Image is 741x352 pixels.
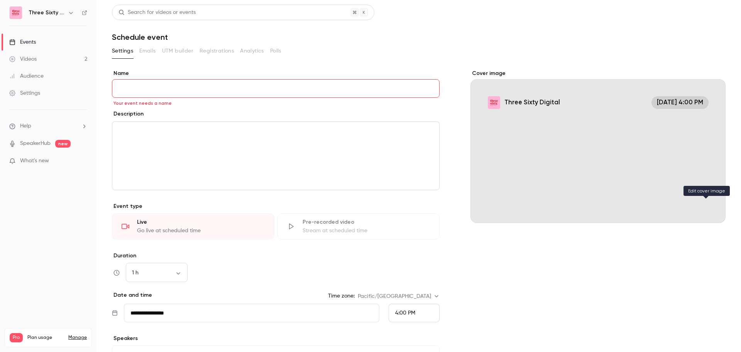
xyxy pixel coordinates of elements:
iframe: Noticeable Trigger [78,158,87,165]
p: Speakers [112,335,440,342]
span: Registrations [200,47,234,55]
div: Settings [9,89,40,97]
span: Emails [139,47,156,55]
span: Your event needs a name [113,100,172,106]
span: new [55,140,71,148]
span: Pro [10,333,23,342]
p: Date and time [112,291,152,299]
div: editor [112,122,439,190]
span: Help [20,122,31,130]
div: Stream at scheduled time [303,227,430,235]
div: From [389,304,440,322]
h1: Schedule event [112,32,726,42]
span: What's new [20,157,49,165]
p: Event type [112,202,440,210]
label: Duration [112,252,440,260]
label: Description [112,110,144,118]
span: UTM builder [162,47,193,55]
h6: Three Sixty Digital [29,9,65,17]
label: Name [112,70,440,77]
a: SpeakerHub [20,139,51,148]
span: Plan usage [27,335,64,341]
div: Pre-recorded videoStream at scheduled time [277,213,440,240]
a: Manage [68,335,87,341]
label: Cover image [470,70,726,77]
img: Three Sixty Digital [10,7,22,19]
div: 1 h [126,269,188,277]
div: Videos [9,55,37,63]
div: Pre-recorded video [303,218,430,226]
div: LiveGo live at scheduled time [112,213,274,240]
div: Live [137,218,265,226]
label: Time zone: [328,292,355,300]
div: Go live at scheduled time [137,227,265,235]
section: Cover image [470,70,726,223]
span: Analytics [240,47,264,55]
div: Search for videos or events [118,9,196,17]
li: help-dropdown-opener [9,122,87,130]
span: 4:00 PM [395,310,415,316]
div: Audience [9,72,44,80]
span: Polls [270,47,281,55]
section: description [112,121,440,190]
button: Settings [112,45,133,57]
div: Pacific/[GEOGRAPHIC_DATA] [358,292,440,300]
div: Events [9,38,36,46]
